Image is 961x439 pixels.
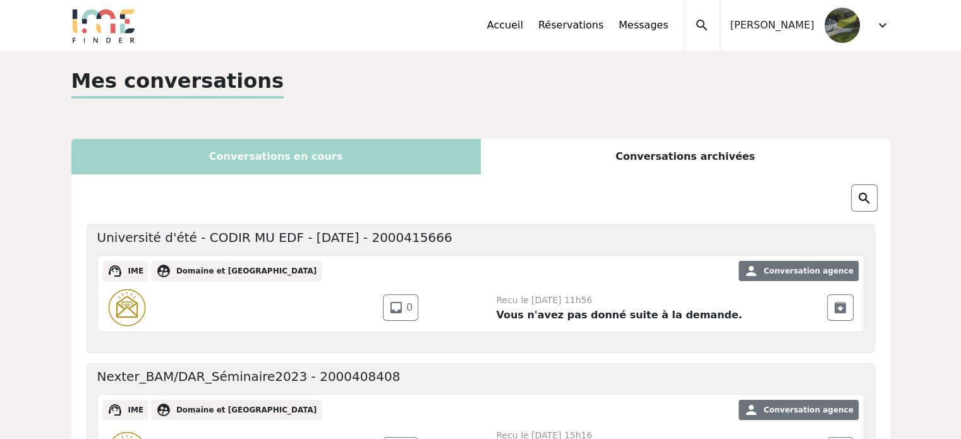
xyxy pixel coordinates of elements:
img: Logo.png [71,8,136,43]
a: Réservations [538,18,603,33]
a: Accueil [487,18,523,33]
a: inbox 0 [383,294,418,321]
span: [PERSON_NAME] [730,18,814,33]
div: Conversations archivées [481,139,890,174]
img: 95841-0.png [825,8,860,43]
p: Mes conversations [71,66,284,99]
span: 0 [406,300,413,315]
span: supervised_user_circle [156,263,171,279]
span: Conversation agence [764,406,854,414]
span: IME [128,406,143,414]
span: expand_more [875,18,890,33]
span: archive [833,300,848,315]
h5: Université d'été - CODIR MU EDF - [DATE] - 2000415666 [97,230,452,245]
span: supervised_user_circle [156,402,171,418]
div: Archiver cette conversation [827,294,854,321]
span: Recu le [DATE] 11h56 [496,295,592,305]
img: search.png [857,191,872,206]
span: inbox [389,300,404,315]
span: IME [128,267,143,275]
span: Domaine et [GEOGRAPHIC_DATA] [176,267,317,275]
span: Domaine et [GEOGRAPHIC_DATA] [176,406,317,414]
span: support_agent [107,263,123,279]
div: Conversations en cours [71,139,481,174]
h5: Nexter_BAM/DAR_Séminaire2023 - 2000408408 [97,369,401,384]
strong: Vous n'avez pas donné suite à la demande. [496,309,742,321]
span: search [694,18,710,33]
span: person [743,263,758,279]
img: photonotifcontact.png [108,289,146,327]
a: Messages [619,18,668,33]
span: support_agent [107,402,123,418]
span: person [743,402,758,418]
span: Conversation agence [764,267,854,275]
